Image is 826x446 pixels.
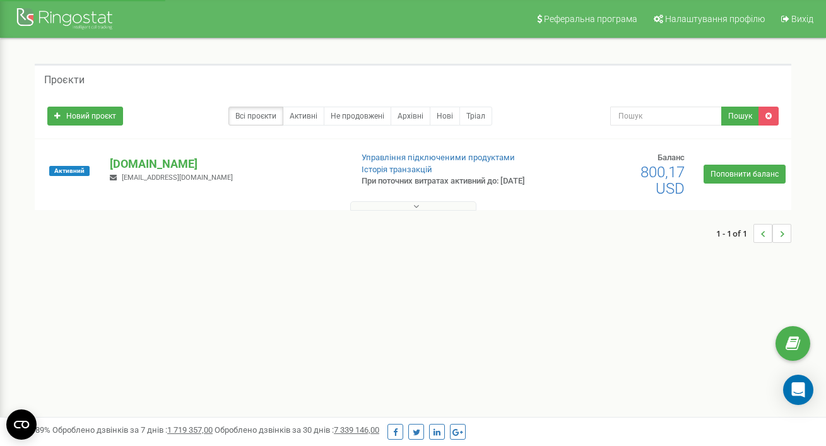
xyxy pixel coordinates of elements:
span: Активний [49,166,90,176]
a: Нові [430,107,460,126]
h5: Проєкти [44,74,85,86]
a: Активні [283,107,324,126]
span: Оброблено дзвінків за 30 днів : [215,425,379,435]
input: Пошук [610,107,722,126]
a: Архівні [391,107,430,126]
a: Управління підключеними продуктами [362,153,515,162]
span: 800,17 USD [640,163,685,197]
u: 1 719 357,00 [167,425,213,435]
p: При поточних витратах активний до: [DATE] [362,175,530,187]
span: Реферальна програма [544,14,637,24]
button: Пошук [721,107,759,126]
span: Вихід [791,14,813,24]
a: Не продовжені [324,107,391,126]
a: Новий проєкт [47,107,123,126]
button: Open CMP widget [6,409,37,440]
nav: ... [716,211,791,255]
a: Тріал [459,107,492,126]
u: 7 339 146,00 [334,425,379,435]
span: Баланс [658,153,685,162]
span: 1 - 1 of 1 [716,224,753,243]
p: [DOMAIN_NAME] [110,156,341,172]
a: Всі проєкти [228,107,283,126]
span: [EMAIL_ADDRESS][DOMAIN_NAME] [122,173,233,182]
a: Історія транзакцій [362,165,432,174]
span: Оброблено дзвінків за 7 днів : [52,425,213,435]
div: Open Intercom Messenger [783,375,813,405]
a: Поповнити баланс [704,165,786,184]
span: Налаштування профілю [665,14,765,24]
